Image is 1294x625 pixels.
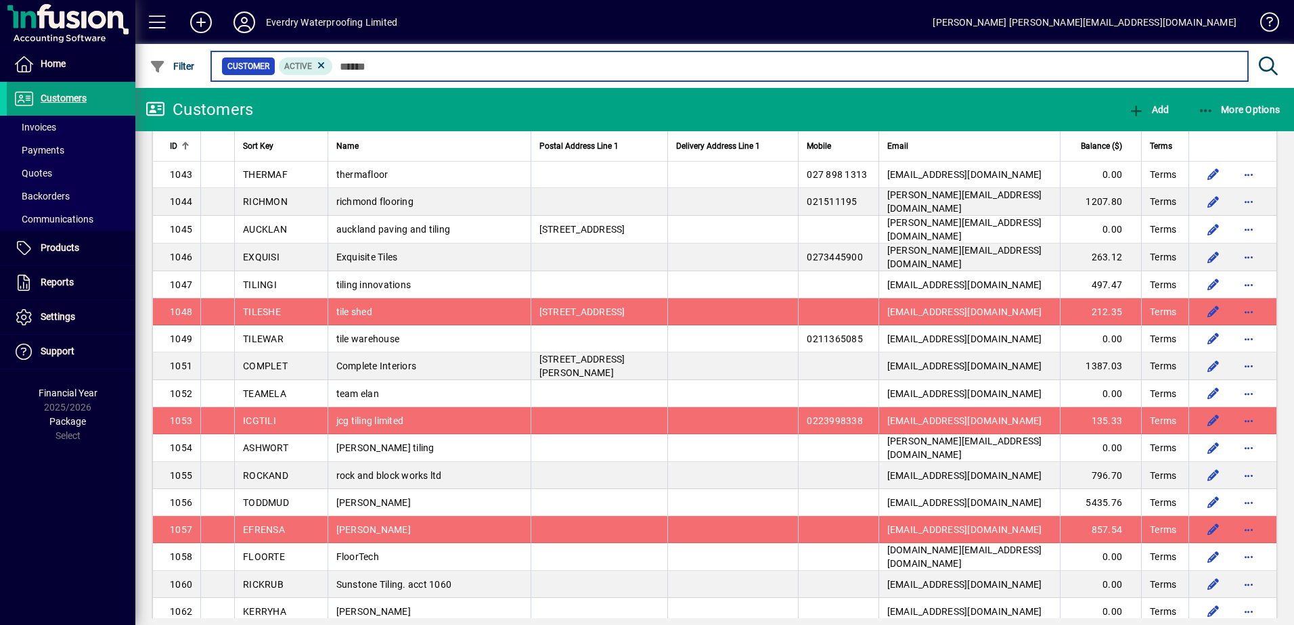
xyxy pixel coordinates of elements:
span: 1047 [170,279,192,290]
span: tile warehouse [336,333,400,344]
span: [EMAIL_ADDRESS][DOMAIN_NAME] [887,279,1042,290]
span: [PERSON_NAME] [336,524,411,535]
button: More options [1238,574,1259,595]
button: Edit [1203,601,1224,622]
button: More options [1238,218,1259,240]
span: Financial Year [39,388,97,398]
div: Balance ($) [1069,139,1134,154]
span: [STREET_ADDRESS][PERSON_NAME] [539,354,625,378]
span: Balance ($) [1081,139,1122,154]
a: Payments [7,139,135,162]
span: ICGTILI [243,415,276,426]
span: 1058 [170,551,192,562]
td: 212.35 [1060,298,1141,325]
span: Terms [1150,496,1176,509]
button: Edit [1203,328,1224,350]
span: Terms [1150,387,1176,400]
span: 1046 [170,252,192,262]
span: FLOORTE [243,551,285,562]
span: 1052 [170,388,192,399]
span: Sort Key [243,139,273,154]
span: KERRYHA [243,606,286,617]
span: Terms [1150,469,1176,482]
span: Exquisite Tiles [336,252,398,262]
button: Edit [1203,218,1224,240]
span: auckland paving and tiling [336,224,451,235]
button: Edit [1203,437,1224,459]
span: [EMAIL_ADDRESS][DOMAIN_NAME] [887,470,1042,481]
span: Terms [1150,578,1176,591]
span: [EMAIL_ADDRESS][DOMAIN_NAME] [887,306,1042,317]
div: Email [887,139,1052,154]
td: 857.54 [1060,516,1141,543]
span: Settings [41,311,75,322]
button: More options [1238,246,1259,268]
button: Add [179,10,223,34]
span: 1060 [170,579,192,590]
span: Terms [1150,250,1176,264]
button: More options [1238,492,1259,513]
td: 0.00 [1060,543,1141,571]
span: 1062 [170,606,192,617]
span: TEAMELA [243,388,286,399]
span: [EMAIL_ADDRESS][DOMAIN_NAME] [887,333,1042,344]
td: 0.00 [1060,380,1141,407]
span: [EMAIL_ADDRESS][DOMAIN_NAME] [887,415,1042,426]
span: [EMAIL_ADDRESS][DOMAIN_NAME] [887,169,1042,180]
span: Active [284,62,312,71]
a: Knowledge Base [1250,3,1277,47]
button: More options [1238,601,1259,622]
span: Customers [41,93,87,103]
div: ID [170,139,192,154]
span: ID [170,139,177,154]
button: More options [1238,437,1259,459]
div: [PERSON_NAME] [PERSON_NAME][EMAIL_ADDRESS][DOMAIN_NAME] [933,11,1236,33]
span: tiling innovations [336,279,411,290]
span: TODDMUD [243,497,289,508]
button: More options [1238,164,1259,185]
span: Terms [1150,605,1176,618]
td: 0.00 [1060,216,1141,244]
td: 0.00 [1060,325,1141,352]
td: 1207.80 [1060,188,1141,216]
span: TILINGI [243,279,277,290]
div: Mobile [807,139,870,154]
span: rock and block works ltd [336,470,442,481]
span: 1056 [170,497,192,508]
span: Sunstone Tiling. acct 1060 [336,579,452,590]
td: 0.00 [1060,598,1141,625]
span: [PERSON_NAME][EMAIL_ADDRESS][DOMAIN_NAME] [887,189,1042,214]
a: Settings [7,300,135,334]
td: 796.70 [1060,462,1141,489]
span: Package [49,416,86,427]
span: richmond flooring [336,196,414,207]
span: [EMAIL_ADDRESS][DOMAIN_NAME] [887,524,1042,535]
span: 0273445900 [807,252,863,262]
button: More options [1238,301,1259,323]
span: Support [41,346,74,356]
span: EXQUISI [243,252,280,262]
span: 0223998338 [807,415,863,426]
a: Reports [7,266,135,300]
td: 0.00 [1060,434,1141,462]
span: [PERSON_NAME][EMAIL_ADDRESS][DOMAIN_NAME] [887,436,1042,460]
span: Terms [1150,359,1176,373]
span: Mobile [807,139,831,154]
span: [EMAIL_ADDRESS][DOMAIN_NAME] [887,579,1042,590]
button: Edit [1203,574,1224,595]
span: Postal Address Line 1 [539,139,619,154]
span: Delivery Address Line 1 [676,139,760,154]
span: RICKRUB [243,579,284,590]
button: Filter [146,54,198,78]
mat-chip: Activation Status: Active [279,57,333,75]
button: Edit [1203,191,1224,212]
a: Backorders [7,185,135,208]
span: Terms [1150,278,1176,292]
span: RICHMON [243,196,288,207]
span: Terms [1150,195,1176,208]
span: 021511195 [807,196,857,207]
span: ROCKAND [243,470,288,481]
td: 1387.03 [1060,352,1141,380]
button: More options [1238,191,1259,212]
span: 1048 [170,306,192,317]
